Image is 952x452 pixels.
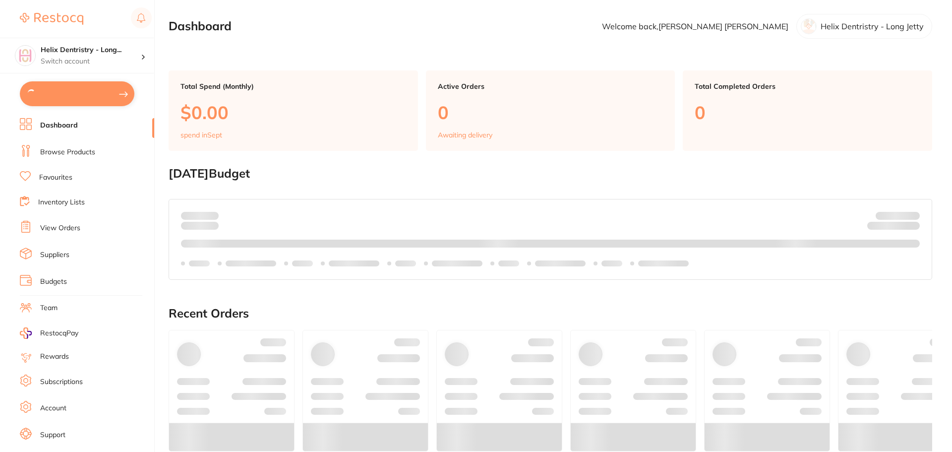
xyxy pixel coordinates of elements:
strong: $0.00 [902,223,920,232]
p: Spent: [181,211,219,219]
p: Labels [189,259,210,267]
p: 0 [695,102,920,123]
img: Helix Dentristry - Long Jetty [15,46,35,65]
p: Welcome back, [PERSON_NAME] [PERSON_NAME] [602,22,788,31]
a: Favourites [39,173,72,183]
p: Awaiting delivery [438,131,492,139]
a: Inventory Lists [38,197,85,207]
p: Labels extended [329,259,379,267]
p: $0.00 [180,102,406,123]
p: Labels [601,259,622,267]
p: Active Orders [438,82,663,90]
h4: Helix Dentristry - Long Jetty [41,45,141,55]
h2: [DATE] Budget [169,167,932,181]
strong: $NaN [900,211,920,220]
a: Active Orders0Awaiting delivery [426,70,675,151]
p: Switch account [41,57,141,66]
p: Labels [498,259,519,267]
a: Total Completed Orders0 [683,70,932,151]
a: RestocqPay [20,327,78,339]
a: Support [40,430,65,440]
a: Browse Products [40,147,95,157]
p: Labels extended [535,259,586,267]
a: Team [40,303,58,313]
p: Budget: [876,211,920,219]
p: Labels extended [226,259,276,267]
a: Subscriptions [40,377,83,387]
p: Total Completed Orders [695,82,920,90]
a: Restocq Logo [20,7,83,30]
a: View Orders [40,223,80,233]
img: Restocq Logo [20,13,83,25]
p: Remaining: [867,220,920,232]
p: 0 [438,102,663,123]
a: Budgets [40,277,67,287]
h2: Recent Orders [169,307,932,321]
p: Labels extended [432,259,482,267]
a: Suppliers [40,250,69,260]
img: RestocqPay [20,327,32,339]
a: Account [40,403,66,413]
a: Total Spend (Monthly)$0.00spend inSept [169,70,418,151]
a: Rewards [40,352,69,362]
p: spend in Sept [180,131,222,139]
p: Helix Dentristry - Long Jetty [821,22,924,31]
strong: $0.00 [201,211,219,220]
h2: Dashboard [169,19,232,33]
p: month [181,220,219,232]
a: Dashboard [40,121,78,130]
p: Total Spend (Monthly) [180,82,406,90]
span: RestocqPay [40,328,78,338]
p: Labels [395,259,416,267]
p: Labels extended [638,259,689,267]
p: Labels [292,259,313,267]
